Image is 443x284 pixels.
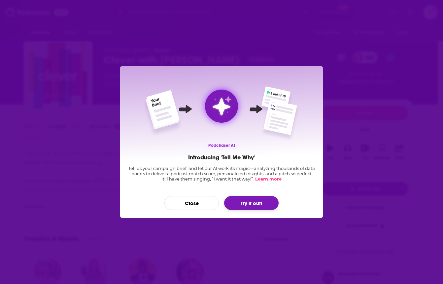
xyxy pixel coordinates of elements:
[169,93,202,126] img: Arrow
[128,166,315,182] p: Tell us your campaign brief, and let our AI work its magic—analyzing thousands of data points to ...
[260,100,300,142] img: Bottom Right Element
[188,154,255,161] h2: Introducing 'Tell Me Why'
[204,142,239,149] p: Podchaser AI
[254,176,282,182] a: Learn more
[259,86,293,117] img: Top Right Element
[164,196,219,210] button: Close
[211,96,232,117] img: tell me why sparkle
[240,93,273,126] img: Arrow
[224,196,279,210] button: Try it out!
[142,90,183,138] img: Left Side Intro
